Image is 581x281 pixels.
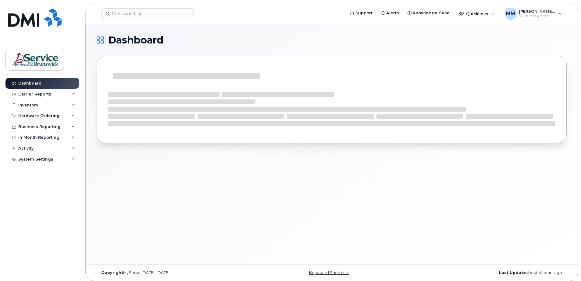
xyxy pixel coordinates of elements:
[101,270,123,275] strong: Copyright
[499,270,526,275] strong: Last Update
[309,270,349,275] a: Keyboard Shortcuts
[97,270,253,275] div: MyServe [DATE]–[DATE]
[410,270,567,275] div: about 4 hours ago
[108,36,163,45] span: Dashboard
